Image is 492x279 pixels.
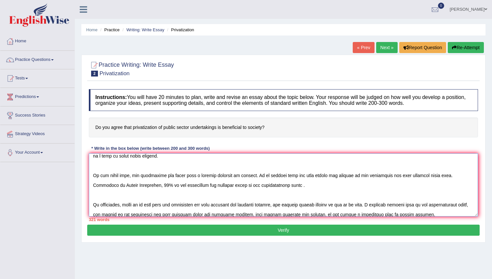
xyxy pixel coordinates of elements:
[0,51,75,67] a: Practice Questions
[0,125,75,141] a: Strategy Videos
[0,144,75,160] a: Your Account
[89,60,174,77] h2: Practice Writing: Write Essay
[91,71,98,77] span: 2
[89,89,478,111] h4: You will have 20 minutes to plan, write and revise an essay about the topic below. Your response ...
[353,42,374,53] a: « Prev
[0,69,75,86] a: Tests
[0,88,75,104] a: Predictions
[448,42,484,53] button: Re-Attempt
[86,27,98,32] a: Home
[95,94,127,100] b: Instructions:
[438,3,444,9] span: 0
[166,27,194,33] li: Privatization
[100,70,130,77] small: Privatization
[0,32,75,49] a: Home
[376,42,398,53] a: Next »
[0,106,75,123] a: Success Stories
[89,118,478,137] h4: Do you agree that privatization of public sector undertakings is beneficial to society?
[89,216,478,223] div: 321 words
[89,146,212,152] div: * Write in the box below (write between 200 and 300 words)
[87,225,480,236] button: Verify
[99,27,119,33] li: Practice
[399,42,446,53] button: Report Question
[126,27,164,32] a: Writing: Write Essay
